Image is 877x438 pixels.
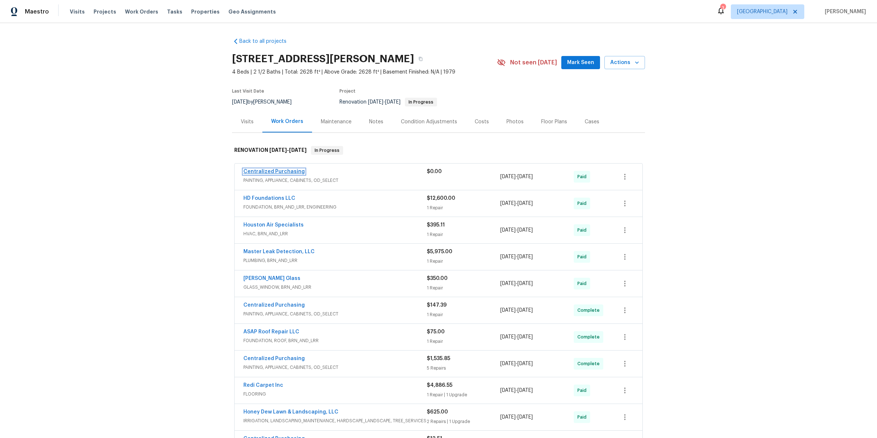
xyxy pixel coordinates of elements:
span: GLASS_WINDOW, BRN_AND_LRR [243,284,427,291]
button: Actions [604,56,645,70]
span: Geo Assignments [228,8,276,15]
div: 1 Repair [427,338,500,345]
span: [DATE] [517,254,533,259]
span: Complete [577,307,603,314]
span: Last Visit Date [232,89,264,93]
span: $1,535.85 [427,356,450,361]
span: - [500,253,533,261]
span: [DATE] [368,100,383,105]
span: PAINTING, APPLIANCE, CABINETS, OD_SELECT [243,364,427,371]
span: Paid [577,387,589,394]
span: $350.00 [427,276,448,281]
span: FLOORING [243,390,427,398]
div: 3 [720,4,725,12]
span: [DATE] [517,415,533,420]
span: $5,975.00 [427,249,452,254]
span: Properties [191,8,220,15]
div: Condition Adjustments [401,118,457,126]
div: 1 Repair [427,204,500,211]
span: FOUNDATION, BRN_AND_LRR, ENGINEERING [243,203,427,211]
div: Notes [369,118,383,126]
span: - [500,413,533,421]
div: RENOVATION [DATE]-[DATE]In Progress [232,139,645,162]
span: $395.11 [427,222,445,228]
div: 1 Repair | 1 Upgrade [427,391,500,398]
a: ASAP Roof Repair LLC [243,329,299,334]
span: [DATE] [232,100,247,105]
a: [PERSON_NAME] Glass [243,276,300,281]
span: - [368,100,400,105]
span: Paid [577,280,589,287]
span: [DATE] [517,174,533,179]
span: Project [339,89,356,93]
span: - [500,227,533,234]
span: Paid [577,253,589,261]
span: In Progress [406,100,436,104]
h2: [STREET_ADDRESS][PERSON_NAME] [232,55,414,63]
span: PAINTING, APPLIANCE, CABINETS, OD_SELECT [243,177,427,184]
span: Actions [610,58,639,67]
div: Maintenance [321,118,352,126]
span: 4 Beds | 2 1/2 Baths | Total: 2628 ft² | Above Grade: 2628 ft² | Basement Finished: N/A | 1979 [232,68,497,76]
span: Work Orders [125,8,158,15]
span: [DATE] [517,388,533,393]
span: Mark Seen [567,58,594,67]
a: Centralized Purchasing [243,169,305,174]
span: [DATE] [500,361,516,366]
span: Not seen [DATE] [510,59,557,66]
span: [DATE] [500,308,516,313]
span: - [500,280,533,287]
div: Cases [585,118,599,126]
span: [DATE] [517,281,533,286]
span: HVAC, BRN_AND_LRR [243,230,427,237]
a: Centralized Purchasing [243,356,305,361]
span: [DATE] [500,334,516,340]
span: - [269,147,307,153]
span: [DATE] [517,201,533,206]
span: [PERSON_NAME] [822,8,866,15]
button: Mark Seen [561,56,600,70]
a: Redi Carpet Inc [243,383,283,388]
span: $625.00 [427,409,448,415]
a: Centralized Purchasing [243,303,305,308]
h6: RENOVATION [234,146,307,155]
div: by [PERSON_NAME] [232,98,300,106]
span: - [500,360,533,367]
span: FOUNDATION, ROOF, BRN_AND_LRR [243,337,427,344]
div: 1 Repair [427,231,500,238]
span: Complete [577,360,603,367]
div: 2 Repairs | 1 Upgrade [427,418,500,425]
span: [DATE] [517,308,533,313]
a: Master Leak Detection, LLC [243,249,315,254]
span: Projects [94,8,116,15]
span: [DATE] [517,334,533,340]
span: [DATE] [500,228,516,233]
a: Honey Dew Lawn & Landscaping, LLC [243,409,338,415]
a: HD Foundations LLC [243,196,295,201]
span: [DATE] [500,388,516,393]
div: Photos [506,118,524,126]
div: Work Orders [271,118,303,125]
span: PLUMBING, BRN_AND_LRR [243,257,427,264]
span: Paid [577,173,589,180]
span: Paid [577,200,589,207]
span: [DATE] [269,147,287,153]
span: $147.39 [427,303,447,308]
span: [DATE] [500,201,516,206]
span: $4,886.55 [427,383,452,388]
span: [DATE] [289,147,307,153]
span: Tasks [167,9,182,14]
div: Visits [241,118,254,126]
span: IRRIGATION, LANDSCAPING_MAINTENANCE, HARDSCAPE_LANDSCAPE, TREE_SERVICES [243,417,427,424]
span: $0.00 [427,169,442,174]
div: Floor Plans [541,118,567,126]
span: Visits [70,8,85,15]
span: Renovation [339,100,437,105]
button: Copy Address [414,52,427,65]
span: Paid [577,227,589,234]
span: [GEOGRAPHIC_DATA] [737,8,787,15]
span: [DATE] [517,228,533,233]
span: [DATE] [500,281,516,286]
span: - [500,200,533,207]
div: 1 Repair [427,284,500,292]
